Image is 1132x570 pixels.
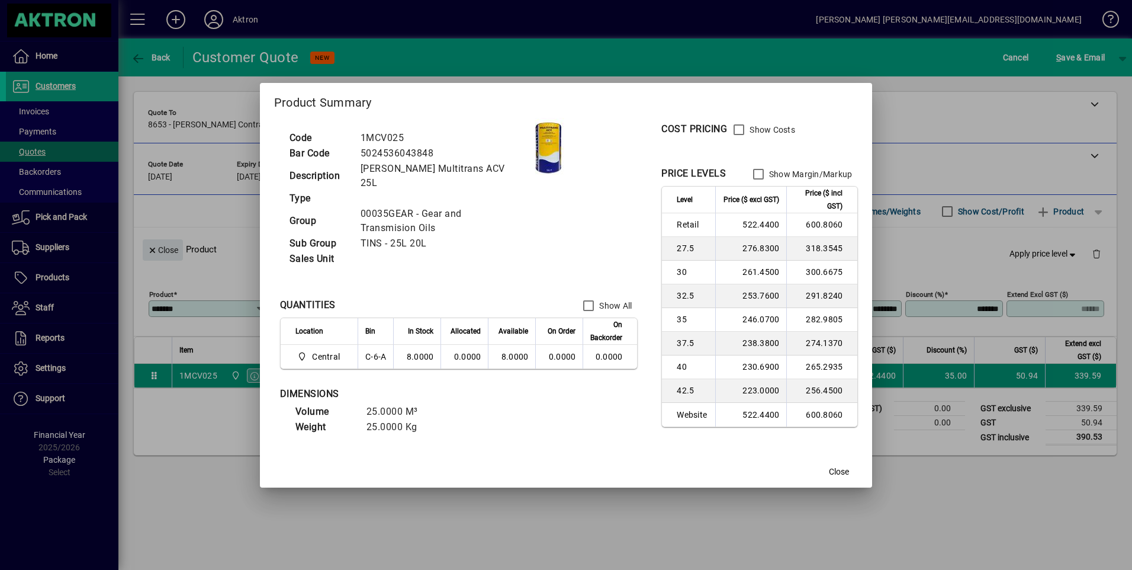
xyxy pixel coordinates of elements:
[284,251,355,267] td: Sales Unit
[284,191,355,206] td: Type
[786,379,857,403] td: 256.4500
[661,122,727,136] div: COST PRICING
[290,404,361,420] td: Volume
[677,385,708,396] span: 42.5
[365,325,375,338] span: Bin
[295,350,345,364] span: Central
[284,146,355,161] td: Bar Code
[786,213,857,237] td: 600.8060
[829,466,849,478] span: Close
[590,318,622,344] span: On Backorder
[499,325,528,338] span: Available
[786,356,857,379] td: 265.2935
[260,83,873,117] h2: Product Summary
[355,206,526,236] td: 00035GEAR - Gear and Transmision Oils
[786,308,857,332] td: 282.9805
[794,187,842,213] span: Price ($ incl GST)
[393,345,440,369] td: 8.0000
[786,284,857,308] td: 291.8240
[355,236,526,251] td: TINS - 25L 20L
[677,193,693,206] span: Level
[677,266,708,278] span: 30
[715,261,786,284] td: 261.4500
[786,332,857,356] td: 274.1370
[284,161,355,191] td: Description
[747,124,795,136] label: Show Costs
[786,261,857,284] td: 300.6675
[677,290,708,302] span: 32.5
[715,356,786,379] td: 230.6900
[440,345,488,369] td: 0.0000
[583,345,637,369] td: 0.0000
[280,298,336,312] div: QUANTITIES
[361,404,432,420] td: 25.0000 M³
[677,219,708,230] span: Retail
[677,409,708,421] span: Website
[548,325,575,338] span: On Order
[549,352,576,361] span: 0.0000
[677,242,708,254] span: 27.5
[295,325,323,338] span: Location
[284,130,355,146] td: Code
[677,313,708,325] span: 35
[284,206,355,236] td: Group
[355,130,526,146] td: 1MCV025
[715,213,786,237] td: 522.4400
[280,387,576,401] div: DIMENSIONS
[767,168,853,180] label: Show Margin/Markup
[715,379,786,403] td: 223.0000
[677,337,708,349] span: 37.5
[284,236,355,251] td: Sub Group
[715,403,786,427] td: 522.4400
[723,193,779,206] span: Price ($ excl GST)
[786,237,857,261] td: 318.3545
[820,462,858,483] button: Close
[358,345,393,369] td: C-6-A
[361,420,432,435] td: 25.0000 Kg
[597,300,632,312] label: Show All
[715,308,786,332] td: 246.0700
[488,345,535,369] td: 8.0000
[715,237,786,261] td: 276.8300
[355,161,526,191] td: [PERSON_NAME] Multitrans ACV 25L
[451,325,481,338] span: Allocated
[786,403,857,427] td: 600.8060
[715,332,786,356] td: 238.3800
[408,325,433,338] span: In Stock
[312,351,340,363] span: Central
[290,420,361,435] td: Weight
[355,146,526,161] td: 5024536043848
[526,118,570,177] img: contain
[677,361,708,373] span: 40
[715,284,786,308] td: 253.7600
[661,166,726,181] div: PRICE LEVELS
